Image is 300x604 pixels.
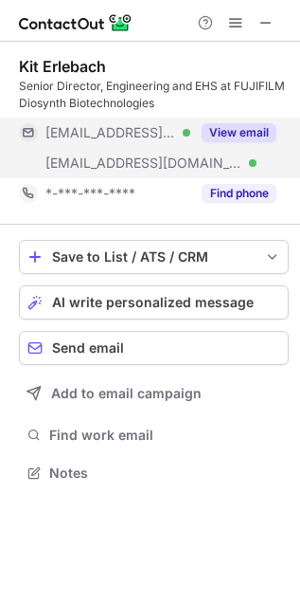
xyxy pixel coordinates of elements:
[19,11,132,34] img: ContactOut v5.3.10
[19,57,106,76] div: Kit Erlebach
[202,184,276,203] button: Reveal Button
[19,331,289,365] button: Send email
[202,123,276,142] button: Reveal Button
[19,285,289,320] button: AI write personalized message
[19,460,289,486] button: Notes
[52,340,124,356] span: Send email
[52,249,256,265] div: Save to List / ATS / CRM
[45,124,176,141] span: [EMAIL_ADDRESS][DOMAIN_NAME]
[51,386,202,401] span: Add to email campaign
[45,155,242,172] span: [EMAIL_ADDRESS][DOMAIN_NAME]
[52,295,254,310] span: AI write personalized message
[49,465,281,482] span: Notes
[19,422,289,448] button: Find work email
[49,427,281,444] span: Find work email
[19,240,289,274] button: save-profile-one-click
[19,376,289,411] button: Add to email campaign
[19,78,289,112] div: Senior Director, Engineering and EHS at FUJIFILM Diosynth Biotechnologies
